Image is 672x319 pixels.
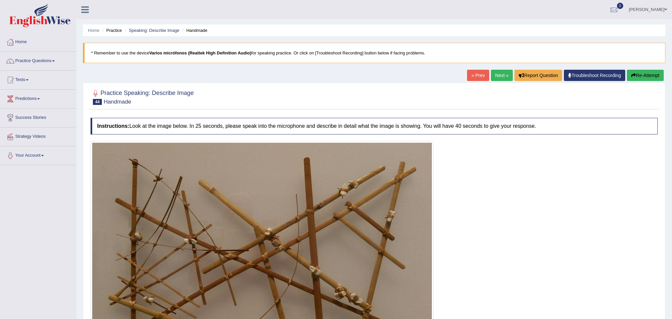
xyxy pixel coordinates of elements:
[0,146,76,163] a: Your Account
[91,118,658,134] h4: Look at the image below. In 25 seconds, please speak into the microphone and describe in detail w...
[103,99,131,105] small: Handmade
[514,70,562,81] button: Report Question
[491,70,513,81] a: Next »
[564,70,625,81] a: Troubleshoot Recording
[129,28,179,33] a: Speaking: Describe Image
[0,90,76,106] a: Predictions
[0,52,76,68] a: Practice Questions
[91,88,194,105] h2: Practice Speaking: Describe Image
[617,3,624,9] span: 0
[0,33,76,49] a: Home
[149,50,251,55] b: Varios micrófonos (Realtek High Definition Audio)
[0,71,76,87] a: Tests
[83,43,665,63] blockquote: * Remember to use the device for speaking practice. Or click on [Troubleshoot Recording] button b...
[467,70,489,81] a: « Prev
[101,27,122,34] li: Practice
[180,27,207,34] li: Handmade
[88,28,100,33] a: Home
[0,127,76,144] a: Strategy Videos
[97,123,129,129] b: Instructions:
[93,99,102,105] span: 44
[0,109,76,125] a: Success Stories
[627,70,664,81] button: Re-Attempt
